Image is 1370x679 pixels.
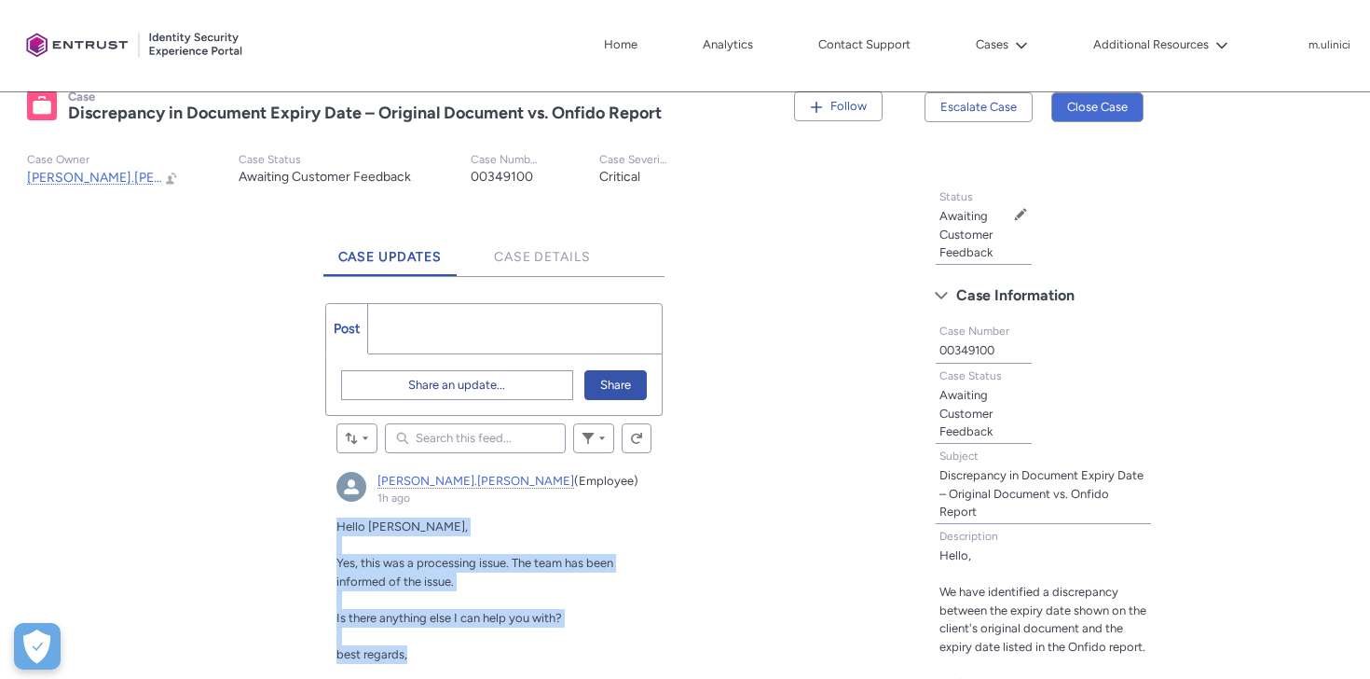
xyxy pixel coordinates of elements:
lightning-formatted-text: Awaiting Customer Feedback [939,209,993,259]
p: Case Severity [599,153,668,167]
p: m.ulinici [1308,39,1350,52]
button: Refresh this feed [622,423,651,453]
a: Analytics, opens in new tab [698,31,758,59]
a: Post [326,304,368,353]
button: Share [584,370,647,400]
span: Share an update... [408,371,505,399]
button: Follow [794,91,883,121]
a: 1h ago [377,492,410,505]
iframe: Qualified Messenger [1284,593,1370,679]
p: Case Number [471,153,540,167]
lightning-formatted-text: 00349100 [939,343,994,357]
a: Case Updates [323,225,458,276]
span: Case Information [956,282,1075,310]
button: Change Owner [164,170,179,186]
span: best regards, [336,647,407,661]
lightning-formatted-text: Discrepancy in Document Expiry Date – Original Document vs. Onfido Report [68,103,662,123]
lightning-formatted-text: Discrepancy in Document Expiry Date – Original Document vs. Onfido Report [939,468,1144,519]
button: Case Information [925,281,1161,311]
img: External User - tobias.klingelhoefer (null) [336,472,366,502]
div: tobias.klingelhoefer [336,472,366,502]
lightning-formatted-text: Critical [599,169,640,185]
span: Case Number [939,325,1009,338]
lightning-formatted-text: Awaiting Customer Feedback [939,388,993,438]
span: Case Details [494,249,591,265]
span: Case Updates [338,249,443,265]
span: Description [939,530,998,543]
span: Hello [PERSON_NAME], [336,520,468,533]
span: Yes, this was a processing issue. The team has been informed of the issue. [336,556,613,589]
button: Cases [971,31,1033,59]
span: Case Status [939,369,1002,382]
lightning-formatted-text: 00349100 [471,169,533,185]
span: Is there anything else I can help you with? [336,611,562,625]
button: Close Case [1051,92,1144,122]
button: Share an update... [341,370,574,400]
p: Case Owner [27,153,179,167]
div: Cookie Preferences [14,623,61,670]
a: Home [599,31,642,59]
button: User Profile m.ulinici [1308,35,1351,53]
p: Case Status [239,153,411,167]
span: Follow [830,99,867,113]
span: Post [334,321,360,337]
span: Status [939,190,973,203]
button: Escalate Case [925,92,1033,122]
input: Search this feed... [385,423,567,453]
button: Edit Status [1013,207,1028,222]
button: Additional Resources [1089,31,1233,59]
span: Subject [939,450,979,463]
span: Share [600,371,631,399]
a: [PERSON_NAME].[PERSON_NAME] [377,474,574,489]
div: Chatter Publisher [325,303,664,416]
span: [PERSON_NAME].[PERSON_NAME] [27,170,239,186]
a: Contact Support [814,31,915,59]
span: (Employee) [574,474,638,488]
button: Open Preferences [14,623,61,670]
lightning-formatted-text: Awaiting Customer Feedback [239,169,411,185]
a: Case Details [479,225,606,276]
records-entity-label: Case [68,90,95,104]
